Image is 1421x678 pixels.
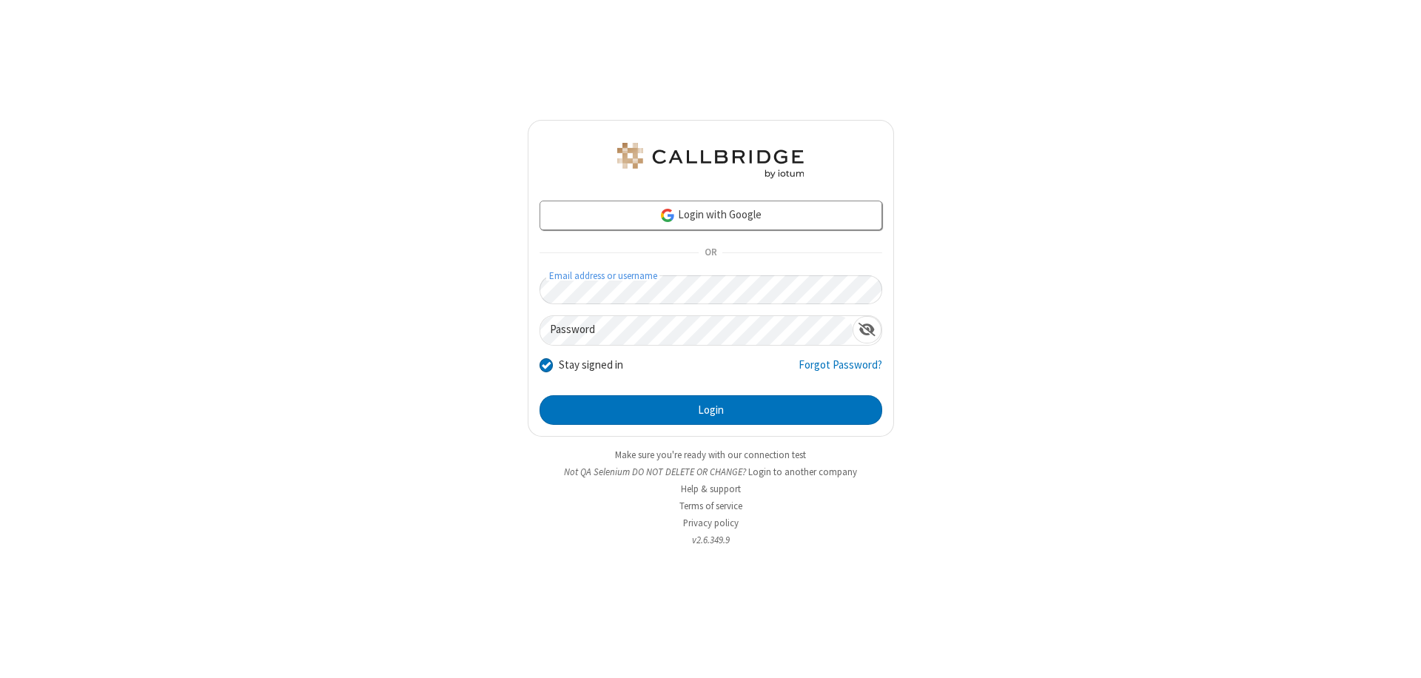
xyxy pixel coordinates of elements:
span: OR [699,243,722,264]
a: Login with Google [540,201,882,230]
li: Not QA Selenium DO NOT DELETE OR CHANGE? [528,465,894,479]
input: Email address or username [540,275,882,304]
li: v2.6.349.9 [528,533,894,547]
button: Login to another company [748,465,857,479]
a: Privacy policy [683,517,739,529]
img: google-icon.png [659,207,676,224]
a: Make sure you're ready with our connection test [615,449,806,461]
div: Show password [853,316,881,343]
a: Help & support [681,483,741,495]
img: QA Selenium DO NOT DELETE OR CHANGE [614,143,807,178]
label: Stay signed in [559,357,623,374]
button: Login [540,395,882,425]
input: Password [540,316,853,345]
a: Forgot Password? [799,357,882,385]
a: Terms of service [679,500,742,512]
